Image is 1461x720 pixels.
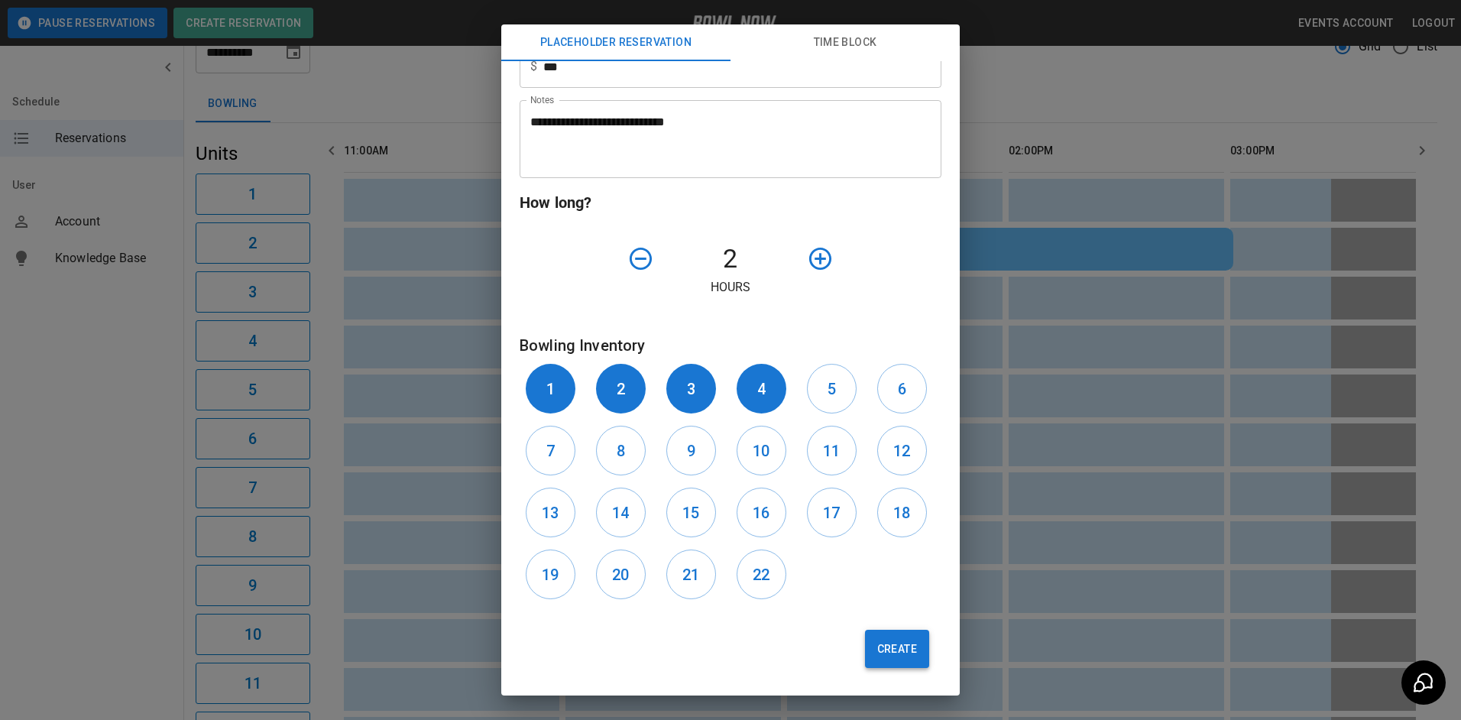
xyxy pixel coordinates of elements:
h6: 5 [828,377,836,401]
button: 4 [737,364,786,414]
h6: 12 [893,439,910,463]
h6: 19 [542,563,559,587]
button: 15 [666,488,716,537]
h6: 18 [893,501,910,525]
button: 12 [877,426,927,475]
button: 21 [666,550,716,599]
h6: 9 [687,439,695,463]
button: 3 [666,364,716,414]
button: 1 [526,364,575,414]
h6: 16 [753,501,769,525]
button: Time Block [730,24,960,61]
h6: 6 [898,377,906,401]
h6: 2 [617,377,625,401]
button: 13 [526,488,575,537]
button: 20 [596,550,646,599]
p: Hours [520,278,941,297]
button: Create [865,630,929,668]
h6: 21 [682,563,699,587]
button: 11 [807,426,857,475]
h6: 10 [753,439,769,463]
button: 7 [526,426,575,475]
h6: 11 [823,439,840,463]
button: 14 [596,488,646,537]
button: 22 [737,550,786,599]
h6: 3 [687,377,695,401]
button: 5 [807,364,857,414]
h6: 22 [753,563,769,587]
h6: 14 [612,501,629,525]
button: Placeholder Reservation [501,24,730,61]
button: 17 [807,488,857,537]
button: 6 [877,364,927,414]
p: $ [530,57,537,76]
h6: 17 [823,501,840,525]
h6: 1 [546,377,555,401]
button: 2 [596,364,646,414]
button: 8 [596,426,646,475]
h6: 4 [757,377,766,401]
button: 19 [526,550,575,599]
h6: 7 [546,439,555,463]
h6: 15 [682,501,699,525]
h4: 2 [660,243,801,275]
h6: 13 [542,501,559,525]
button: 9 [666,426,716,475]
h6: 8 [617,439,625,463]
button: 16 [737,488,786,537]
button: 18 [877,488,927,537]
h6: How long? [520,190,941,215]
h6: 20 [612,563,629,587]
h6: Bowling Inventory [520,333,941,358]
button: 10 [737,426,786,475]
